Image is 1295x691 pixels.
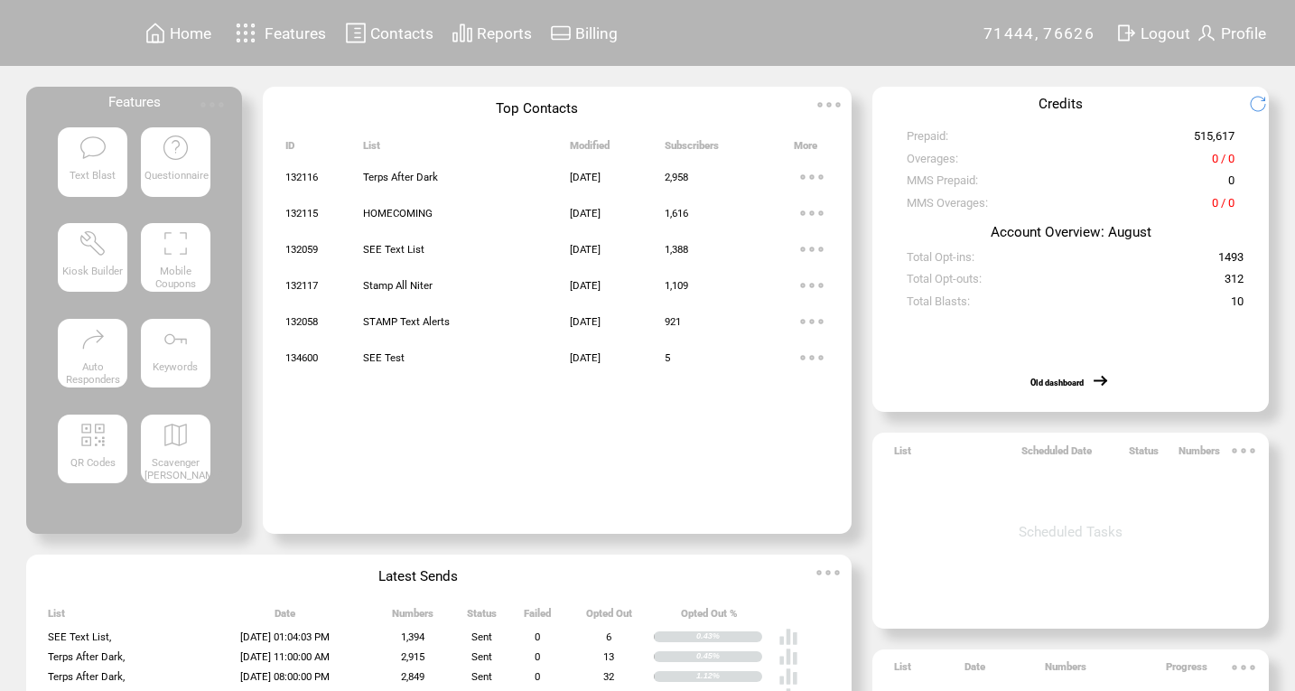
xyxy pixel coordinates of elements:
span: Profile [1221,24,1266,42]
span: Logout [1141,24,1190,42]
span: QR Codes [70,456,116,469]
span: [DATE] 08:00:00 PM [240,670,330,683]
img: ellypsis.svg [794,231,830,267]
span: 132117 [285,279,318,292]
img: coupons.svg [162,229,190,257]
span: 1,616 [665,207,688,219]
span: 132116 [285,171,318,183]
span: Account Overview: August [991,224,1151,240]
a: QR Codes [58,415,127,497]
span: [DATE] [570,207,601,219]
span: Features [265,24,326,42]
span: Sent [471,650,492,663]
span: 32 [603,670,614,683]
span: [DATE] 11:00:00 AM [240,650,330,663]
span: 13 [603,650,614,663]
img: profile.svg [1196,22,1217,44]
span: 1,109 [665,279,688,292]
img: qr.svg [79,421,107,449]
span: Total Opt-outs: [907,272,982,293]
span: Scheduled Tasks [1019,524,1123,540]
span: Modified [570,139,610,159]
span: Progress [1166,660,1207,680]
img: features.svg [230,18,262,48]
span: Home [170,24,211,42]
span: [DATE] [570,315,601,328]
span: Terps After Dark [363,171,438,183]
span: Date [275,607,295,627]
span: Subscribers [665,139,719,159]
span: Text Blast [70,169,116,182]
span: MMS Overages: [907,196,988,217]
img: poll%20-%20white.svg [778,667,798,686]
span: 6 [606,630,611,643]
img: poll%20-%20white.svg [778,627,798,647]
img: ellypsis.svg [794,303,830,340]
span: Sent [471,630,492,643]
img: keywords.svg [162,325,190,353]
span: Latest Sends [378,568,458,584]
span: Opted Out % [681,607,738,627]
a: Auto Responders [58,319,127,401]
span: Stamp All Niter [363,279,433,292]
span: Overages: [907,152,958,173]
span: List [894,660,911,680]
span: More [794,139,817,159]
span: Top Contacts [496,100,578,117]
span: Numbers [1179,444,1220,464]
span: 0 / 0 [1212,152,1234,173]
span: 0 [535,650,540,663]
img: ellypsis.svg [794,267,830,303]
span: 132115 [285,207,318,219]
span: Failed [524,607,551,627]
span: Prepaid: [907,129,948,150]
div: 1.12% [696,671,762,681]
span: 2,849 [401,670,424,683]
img: home.svg [144,22,166,44]
div: 0.45% [696,651,762,661]
span: Status [1129,444,1159,464]
span: Kiosk Builder [62,265,123,277]
a: Profile [1193,19,1269,47]
a: Contacts [342,19,436,47]
img: creidtcard.svg [550,22,572,44]
span: Numbers [392,607,433,627]
span: Terps After Dark, [48,670,125,683]
a: Kiosk Builder [58,223,127,305]
span: [DATE] [570,351,601,364]
span: ID [285,139,294,159]
img: chart.svg [452,22,473,44]
span: 5 [665,351,670,364]
span: List [363,139,380,159]
a: Scavenger [PERSON_NAME] [141,415,210,497]
img: text-blast.svg [79,134,107,162]
span: 132059 [285,243,318,256]
span: Numbers [1045,660,1086,680]
span: 1,388 [665,243,688,256]
span: Keywords [153,360,198,373]
span: 2,915 [401,650,424,663]
span: Scheduled Date [1021,444,1092,464]
span: Features [108,94,161,110]
span: [DATE] [570,243,601,256]
a: Features [228,15,330,51]
span: Mobile Coupons [155,265,196,290]
span: MMS Prepaid: [907,173,978,194]
span: 1,394 [401,630,424,643]
a: Old dashboard [1030,378,1084,388]
span: Contacts [370,24,433,42]
a: Reports [449,19,535,47]
a: Home [142,19,214,47]
img: tool%201.svg [79,229,107,257]
a: Keywords [141,319,210,401]
img: scavenger.svg [162,421,190,449]
img: refresh.png [1249,95,1280,113]
a: Mobile Coupons [141,223,210,305]
span: List [48,607,65,627]
span: List [894,444,911,464]
img: ellypsis.svg [810,555,846,591]
img: ellypsis.svg [1225,649,1262,686]
img: ellypsis.svg [794,159,830,195]
span: Total Opt-ins: [907,250,974,271]
span: Date [964,660,985,680]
